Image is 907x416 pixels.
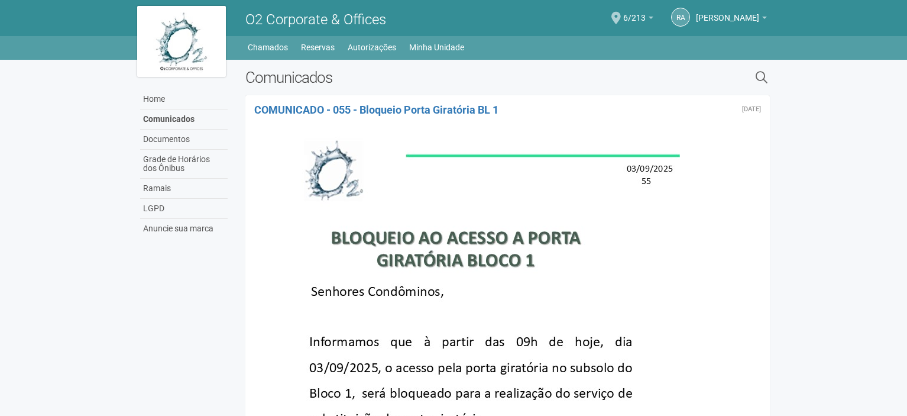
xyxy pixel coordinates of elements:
a: Ramais [140,179,228,199]
div: Quarta-feira, 3 de setembro de 2025 às 12:18 [742,106,761,113]
a: [PERSON_NAME] [696,15,767,24]
span: 6/213 [623,2,646,22]
a: Comunicados [140,109,228,130]
a: Reservas [301,39,335,56]
a: Chamados [248,39,288,56]
a: Autorizações [348,39,396,56]
h2: Comunicados [245,69,634,86]
a: Grade de Horários dos Ônibus [140,150,228,179]
span: ROSANGELA APARECIDA SANTOS HADDAD [696,2,759,22]
a: COMUNICADO - 055 - Bloqueio Porta Giratória BL 1 [254,104,498,116]
img: logo.jpg [137,6,226,77]
a: Home [140,89,228,109]
a: Anuncie sua marca [140,219,228,238]
a: 6/213 [623,15,653,24]
a: Minha Unidade [409,39,464,56]
a: LGPD [140,199,228,219]
span: O2 Corporate & Offices [245,11,386,28]
a: Documentos [140,130,228,150]
a: RA [671,8,690,27]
